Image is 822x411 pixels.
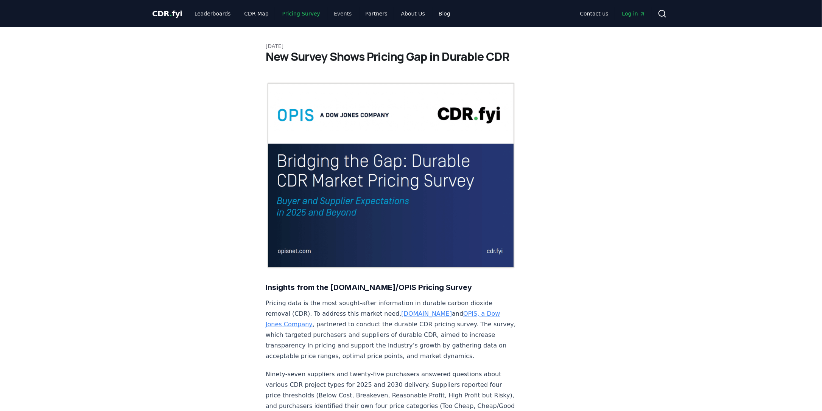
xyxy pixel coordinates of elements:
[152,9,182,18] span: CDR fyi
[238,7,275,20] a: CDR Map
[266,42,556,50] p: [DATE]
[395,7,431,20] a: About Us
[433,7,456,20] a: Blog
[574,7,615,20] a: Contact us
[266,298,516,361] p: Pricing data is the most sought-after information in durable carbon dioxide removal (CDR). To add...
[188,7,237,20] a: Leaderboards
[266,50,556,64] h1: New Survey Shows Pricing Gap in Durable CDR
[170,9,172,18] span: .
[574,7,652,20] nav: Main
[152,8,182,19] a: CDR.fyi
[328,7,358,20] a: Events
[360,7,394,20] a: Partners
[276,7,326,20] a: Pricing Survey
[622,10,646,17] span: Log in
[266,283,472,292] strong: Insights from the [DOMAIN_NAME]/OPIS Pricing Survey
[616,7,652,20] a: Log in
[188,7,456,20] nav: Main
[266,82,516,269] img: blog post image
[402,310,452,317] a: [DOMAIN_NAME]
